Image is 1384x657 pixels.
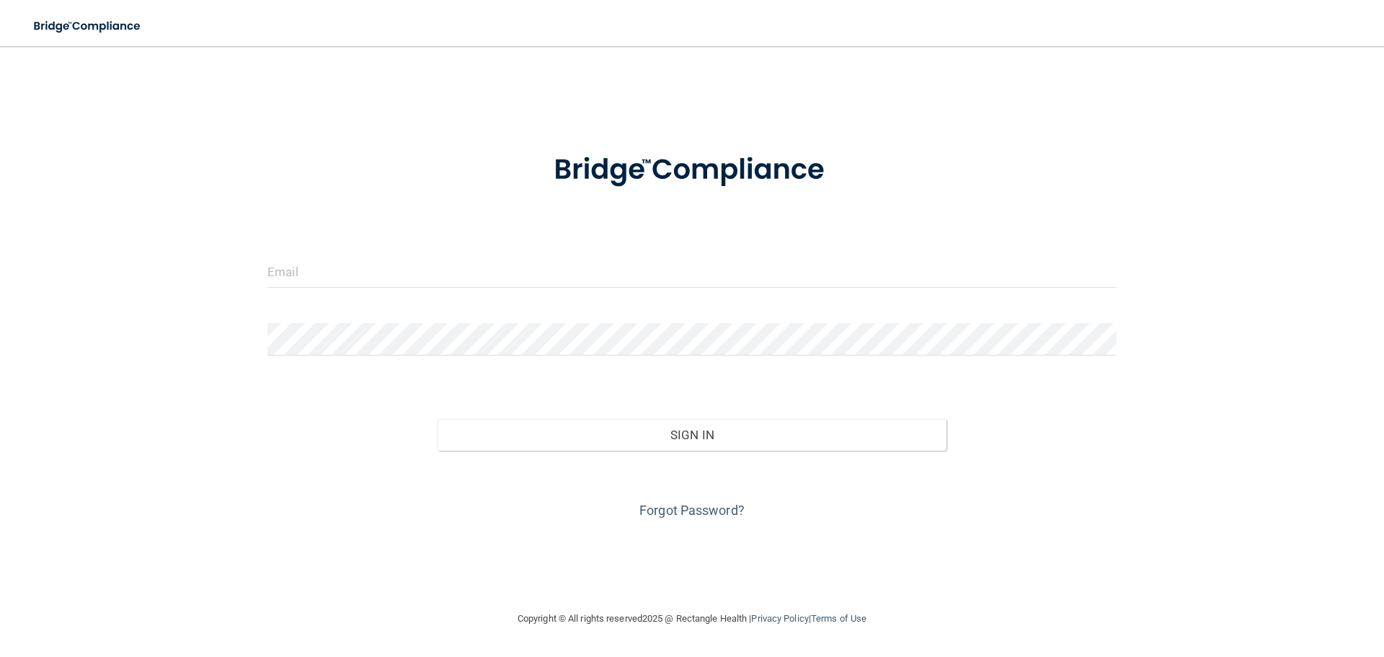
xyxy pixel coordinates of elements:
[438,419,947,451] button: Sign In
[811,613,866,624] a: Terms of Use
[751,613,808,624] a: Privacy Policy
[639,503,745,518] a: Forgot Password?
[429,596,955,642] div: Copyright © All rights reserved 2025 @ Rectangle Health | |
[22,12,154,41] img: bridge_compliance_login_screen.278c3ca4.svg
[524,133,860,208] img: bridge_compliance_login_screen.278c3ca4.svg
[267,255,1117,288] input: Email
